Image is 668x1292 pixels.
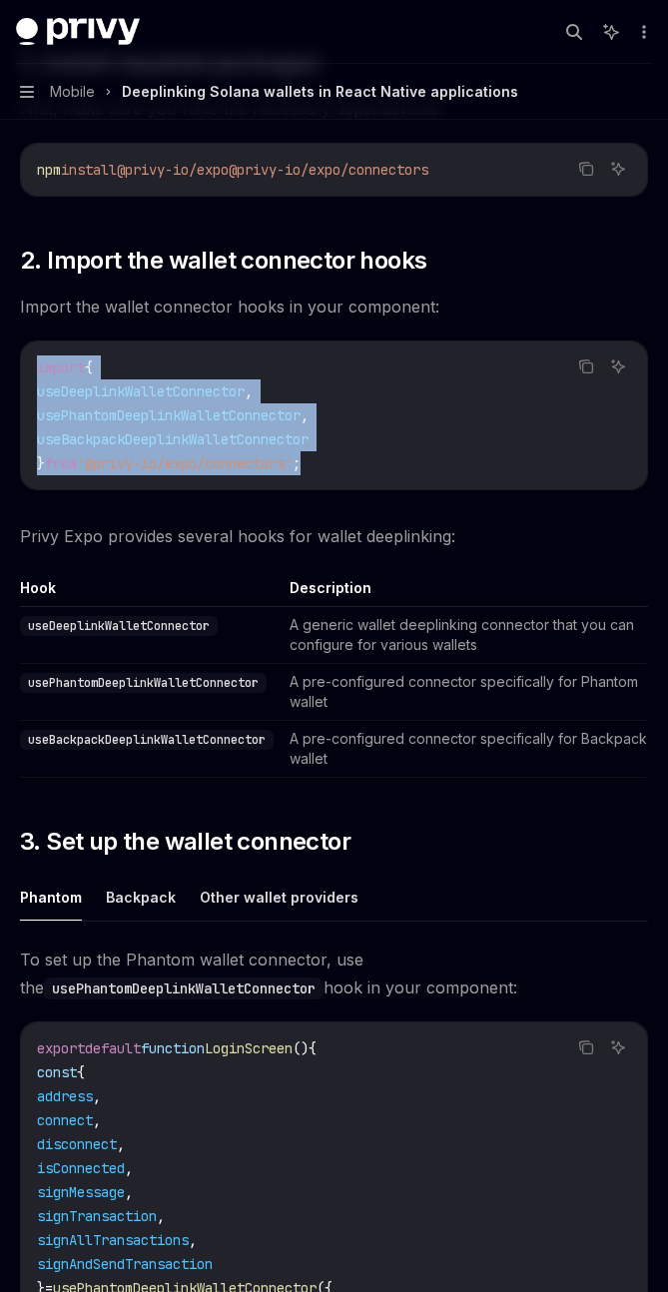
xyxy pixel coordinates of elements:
span: , [117,1135,125,1153]
span: signAllTransactions [37,1231,189,1249]
button: Ask AI [605,156,631,182]
button: Other wallet providers [200,874,358,921]
span: connect [37,1111,93,1129]
span: useBackpackDeeplinkWalletConnector [37,430,309,448]
span: 3. Set up the wallet connector [20,826,350,858]
span: Mobile [50,80,95,104]
button: Copy the contents from the code block [573,156,599,182]
span: Privy Expo provides several hooks for wallet deeplinking: [20,522,648,550]
button: Ask AI [605,353,631,379]
td: A pre-configured connector specifically for Backpack wallet [282,721,648,778]
span: address [37,1087,93,1105]
button: Backpack [106,874,176,921]
span: , [157,1207,165,1225]
span: { [309,1039,317,1057]
span: useDeeplinkWalletConnector [37,382,245,400]
span: import [37,358,85,376]
div: Deeplinking Solana wallets in React Native applications [122,80,518,104]
span: install [61,161,117,179]
span: function [141,1039,205,1057]
span: , [125,1159,133,1177]
span: { [85,358,93,376]
th: Description [282,578,648,607]
span: , [189,1231,197,1249]
span: export [37,1039,85,1057]
code: usePhantomDeeplinkWalletConnector [20,673,267,693]
button: Copy the contents from the code block [573,1034,599,1060]
img: dark logo [16,18,140,46]
span: 2. Import the wallet connector hooks [20,245,426,277]
span: , [93,1111,101,1129]
code: useBackpackDeeplinkWalletConnector [20,730,274,750]
span: default [85,1039,141,1057]
span: , [301,406,309,424]
span: '@privy-io/expo/connectors' [77,454,293,472]
span: disconnect [37,1135,117,1153]
span: signTransaction [37,1207,157,1225]
span: ; [293,454,301,472]
span: from [45,454,77,472]
span: usePhantomDeeplinkWalletConnector [37,406,301,424]
span: } [37,454,45,472]
span: isConnected [37,1159,125,1177]
code: useDeeplinkWalletConnector [20,616,218,636]
td: A generic wallet deeplinking connector that you can configure for various wallets [282,607,648,664]
span: LoginScreen [205,1039,293,1057]
span: Import the wallet connector hooks in your component: [20,293,648,321]
span: @privy-io/expo [117,161,229,179]
span: signMessage [37,1183,125,1201]
span: , [125,1183,133,1201]
span: npm [37,161,61,179]
span: signAndSendTransaction [37,1255,213,1273]
span: { [77,1063,85,1081]
span: () [293,1039,309,1057]
span: , [93,1087,101,1105]
span: , [245,382,253,400]
button: More actions [632,18,652,46]
button: Ask AI [605,1034,631,1060]
span: To set up the Phantom wallet connector, use the hook in your component: [20,946,648,1001]
span: @privy-io/expo/connectors [229,161,428,179]
button: Copy the contents from the code block [573,353,599,379]
td: A pre-configured connector specifically for Phantom wallet [282,664,648,721]
button: Phantom [20,874,82,921]
span: const [37,1063,77,1081]
th: Hook [20,578,282,607]
code: usePhantomDeeplinkWalletConnector [44,977,324,999]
